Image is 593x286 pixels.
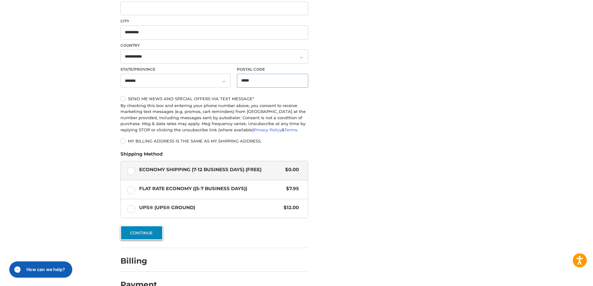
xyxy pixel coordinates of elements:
label: State/Province [120,67,231,72]
span: $12.00 [280,204,299,211]
label: Send me news and special offers via text message* [120,96,308,101]
span: $0.00 [282,166,299,173]
legend: Shipping Method [120,151,162,161]
iframe: Gorgias live chat messenger [6,259,74,280]
label: Postal Code [237,67,308,72]
label: Country [120,43,308,48]
div: By checking this box and entering your phone number above, you consent to receive marketing text ... [120,103,308,133]
a: Terms [285,127,297,132]
h2: Billing [120,256,157,266]
span: Economy Shipping (7-12 Business Days) (Free) [139,166,282,173]
a: Privacy Policy [254,127,282,132]
label: My billing address is the same as my shipping address. [120,138,308,143]
label: City [120,18,308,24]
span: Flat Rate Economy ((5-7 Business Days)) [139,185,283,192]
span: $7.95 [283,185,299,192]
span: UPS® (UPS® Ground) [139,204,281,211]
button: Continue [120,226,163,240]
